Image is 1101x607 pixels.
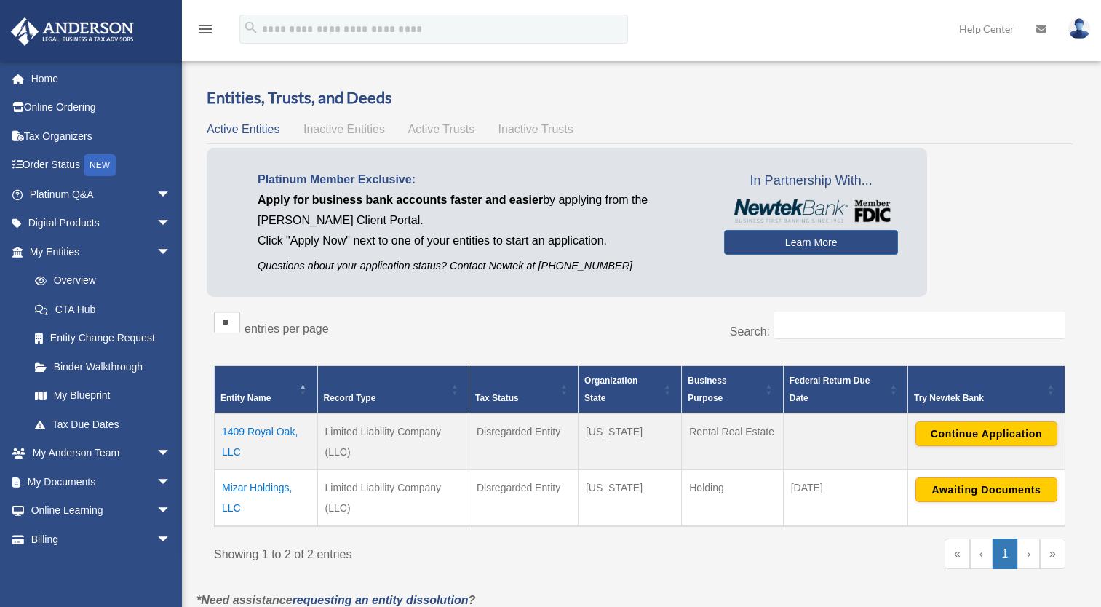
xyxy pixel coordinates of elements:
[156,180,186,210] span: arrow_drop_down
[258,194,543,206] span: Apply for business bank accounts faster and easier
[724,230,898,255] a: Learn More
[915,477,1057,502] button: Awaiting Documents
[317,413,469,470] td: Limited Liability Company (LLC)
[10,151,193,180] a: Order StatusNEW
[245,322,329,335] label: entries per page
[10,209,193,238] a: Digital Productsarrow_drop_down
[20,266,178,295] a: Overview
[10,93,193,122] a: Online Ordering
[243,20,259,36] i: search
[10,180,193,209] a: Platinum Q&Aarrow_drop_down
[214,539,629,565] div: Showing 1 to 2 of 2 entries
[20,352,186,381] a: Binder Walkthrough
[317,469,469,526] td: Limited Liability Company (LLC)
[20,295,186,324] a: CTA Hub
[10,525,193,554] a: Billingarrow_drop_down
[317,365,469,413] th: Record Type: Activate to sort
[682,365,784,413] th: Business Purpose: Activate to sort
[578,469,681,526] td: [US_STATE]
[1068,18,1090,39] img: User Pic
[156,209,186,239] span: arrow_drop_down
[731,199,891,223] img: NewtekBankLogoSM.png
[10,467,193,496] a: My Documentsarrow_drop_down
[724,170,898,193] span: In Partnership With...
[783,469,907,526] td: [DATE]
[682,469,784,526] td: Holding
[790,376,870,403] span: Federal Return Due Date
[20,324,186,353] a: Entity Change Request
[196,25,214,38] a: menu
[7,17,138,46] img: Anderson Advisors Platinum Portal
[20,381,186,410] a: My Blueprint
[156,237,186,267] span: arrow_drop_down
[156,496,186,526] span: arrow_drop_down
[10,496,193,525] a: Online Learningarrow_drop_down
[945,539,970,569] a: First
[293,594,469,606] a: requesting an entity dissolution
[682,413,784,470] td: Rental Real Estate
[10,554,193,583] a: Events Calendar
[84,154,116,176] div: NEW
[730,325,770,338] label: Search:
[469,413,578,470] td: Disregarded Entity
[907,365,1065,413] th: Try Newtek Bank : Activate to sort
[156,525,186,555] span: arrow_drop_down
[196,20,214,38] i: menu
[303,123,385,135] span: Inactive Entities
[156,467,186,497] span: arrow_drop_down
[10,439,193,468] a: My Anderson Teamarrow_drop_down
[258,190,702,231] p: by applying from the [PERSON_NAME] Client Portal.
[469,469,578,526] td: Disregarded Entity
[783,365,907,413] th: Federal Return Due Date: Activate to sort
[258,257,702,275] p: Questions about your application status? Contact Newtek at [PHONE_NUMBER]
[215,365,318,413] th: Entity Name: Activate to invert sorting
[915,421,1057,446] button: Continue Application
[10,237,186,266] a: My Entitiesarrow_drop_down
[10,64,193,93] a: Home
[578,413,681,470] td: [US_STATE]
[258,170,702,190] p: Platinum Member Exclusive:
[584,376,637,403] span: Organization State
[156,439,186,469] span: arrow_drop_down
[10,122,193,151] a: Tax Organizers
[20,410,186,439] a: Tax Due Dates
[498,123,573,135] span: Inactive Trusts
[215,413,318,470] td: 1409 Royal Oak, LLC
[475,393,519,403] span: Tax Status
[408,123,475,135] span: Active Trusts
[207,87,1073,109] h3: Entities, Trusts, and Deeds
[914,389,1043,407] div: Try Newtek Bank
[196,594,475,606] em: *Need assistance ?
[215,469,318,526] td: Mizar Holdings, LLC
[220,393,271,403] span: Entity Name
[688,376,726,403] span: Business Purpose
[324,393,376,403] span: Record Type
[258,231,702,251] p: Click "Apply Now" next to one of your entities to start an application.
[207,123,279,135] span: Active Entities
[469,365,578,413] th: Tax Status: Activate to sort
[578,365,681,413] th: Organization State: Activate to sort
